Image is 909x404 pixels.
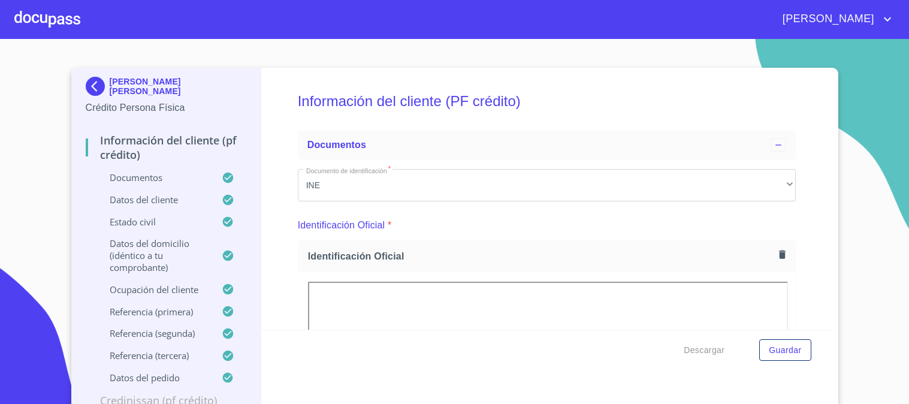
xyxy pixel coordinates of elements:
h5: Información del cliente (PF crédito) [298,77,796,126]
button: Descargar [679,339,729,361]
img: Docupass spot blue [86,77,110,96]
button: account of current user [774,10,895,29]
div: INE [298,169,796,201]
span: [PERSON_NAME] [774,10,880,29]
button: Guardar [759,339,811,361]
span: Identificación Oficial [308,250,774,263]
span: Guardar [769,343,801,358]
p: Información del cliente (PF crédito) [86,133,247,162]
span: Documentos [307,140,366,150]
p: Datos del pedido [86,372,222,384]
p: Datos del cliente [86,194,222,206]
p: Estado Civil [86,216,222,228]
p: Datos del domicilio (idéntico a tu comprobante) [86,237,222,273]
p: Documentos [86,171,222,183]
p: Referencia (tercera) [86,349,222,361]
p: Ocupación del Cliente [86,284,222,296]
div: [PERSON_NAME] [PERSON_NAME] [86,77,247,101]
p: Crédito Persona Física [86,101,247,115]
p: Referencia (segunda) [86,327,222,339]
p: [PERSON_NAME] [PERSON_NAME] [110,77,247,96]
p: Referencia (primera) [86,306,222,318]
div: Documentos [298,131,796,159]
p: Identificación Oficial [298,218,385,233]
span: Descargar [684,343,724,358]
